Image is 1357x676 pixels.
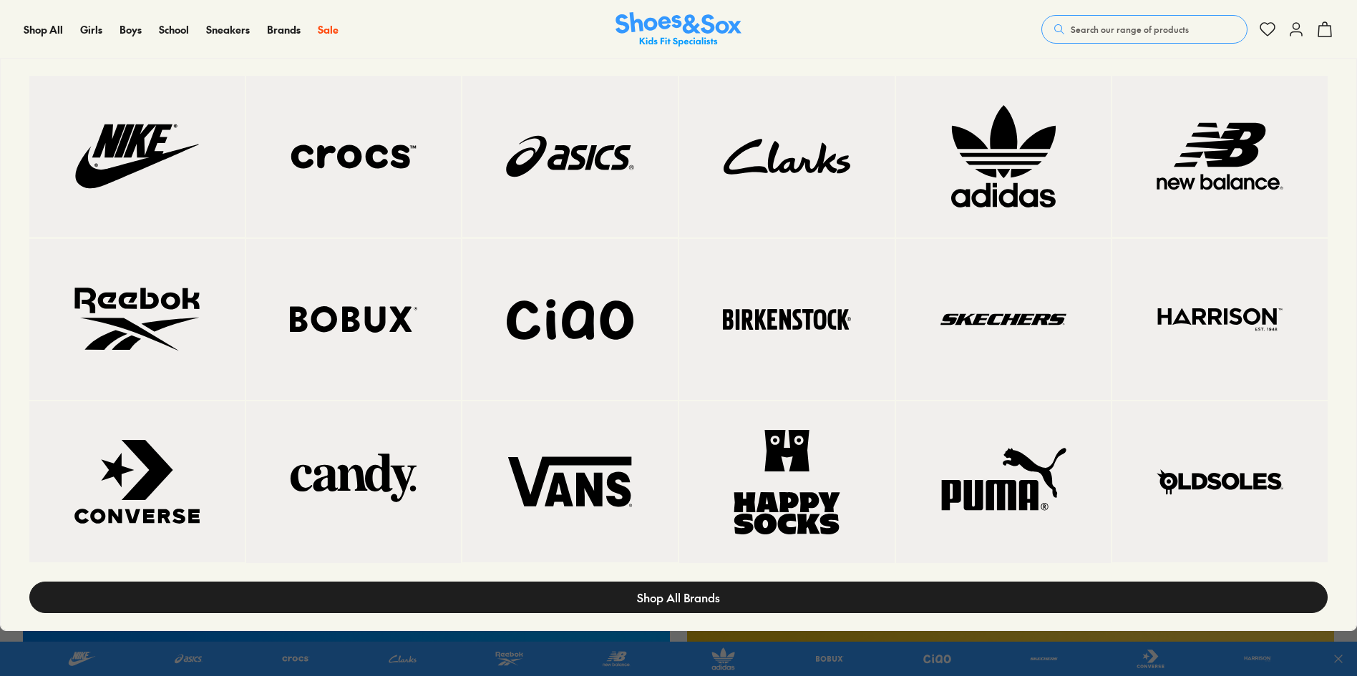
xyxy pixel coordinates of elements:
a: Sneakers [206,22,250,37]
a: Shop All Brands [29,582,1328,613]
span: Shop All Brands [637,589,720,606]
a: Girls [80,22,102,37]
a: Boys [120,22,142,37]
img: SNS_Logo_Responsive.svg [616,12,741,47]
a: Shop All [24,22,63,37]
a: Sale [318,22,339,37]
button: Gorgias live chat [7,5,50,48]
a: School [159,22,189,37]
a: Brands [267,22,301,37]
a: Shoes & Sox [616,12,741,47]
button: Search our range of products [1041,15,1247,44]
span: Search our range of products [1071,23,1189,36]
